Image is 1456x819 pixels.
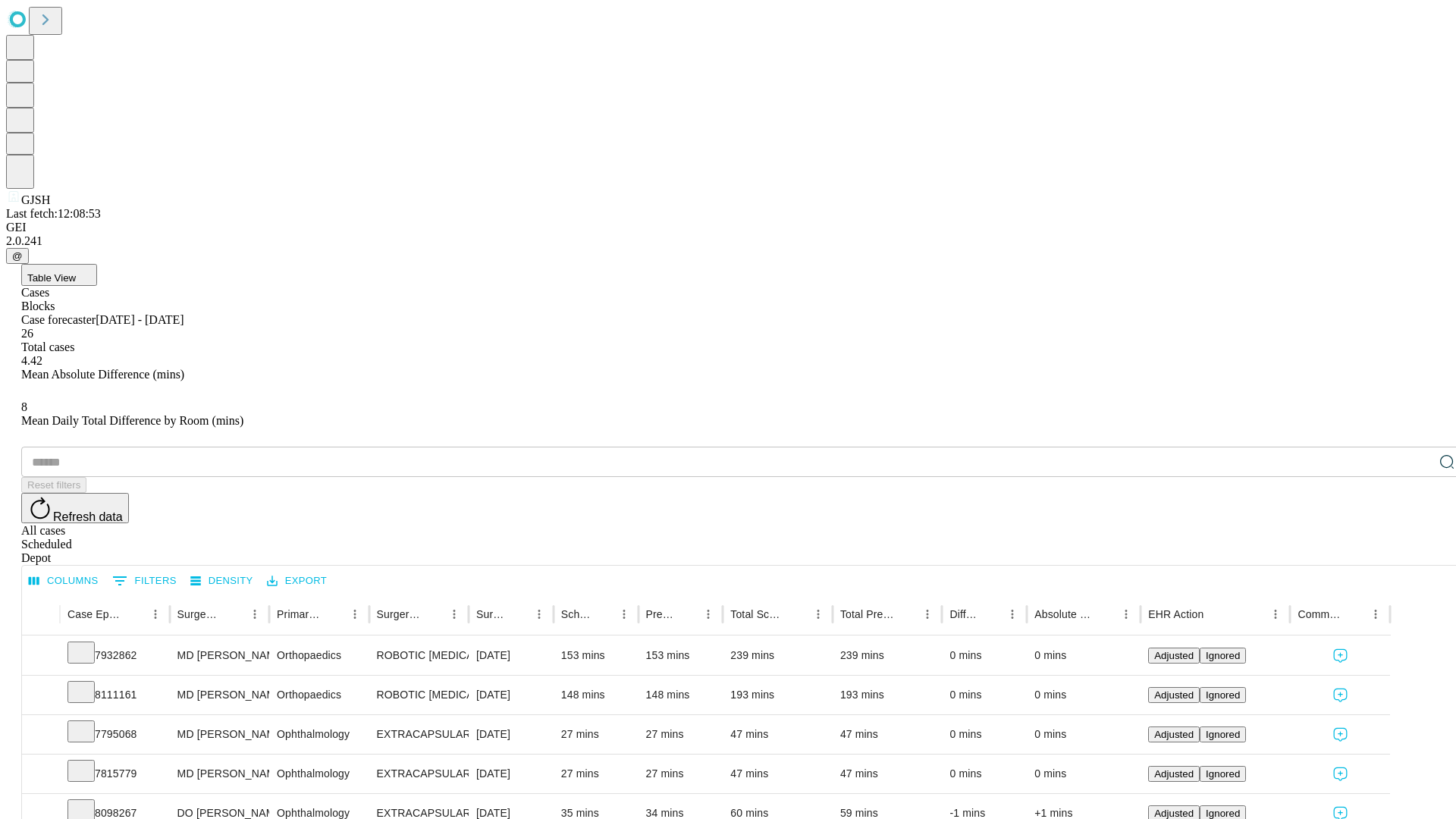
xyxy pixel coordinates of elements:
[646,755,716,793] div: 27 mins
[981,604,1002,625] button: Sort
[1034,715,1133,754] div: 0 mins
[1148,766,1200,782] button: Adjusted
[277,636,361,675] div: Orthopaedics
[67,608,122,620] div: Case Epic Id
[187,570,257,593] button: Density
[592,604,613,625] button: Sort
[21,400,27,413] span: 8
[277,755,361,793] div: Ophthalmology
[561,608,591,620] div: Scheduled In Room Duration
[840,715,935,754] div: 47 mins
[1200,766,1246,782] button: Ignored
[561,755,631,793] div: 27 mins
[840,676,935,714] div: 193 mins
[730,715,825,754] div: 47 mins
[277,608,321,620] div: Primary Service
[108,569,180,593] button: Show filters
[422,604,444,625] button: Sort
[6,234,1450,248] div: 2.0.241
[124,604,145,625] button: Sort
[177,755,262,793] div: MD [PERSON_NAME]
[277,676,361,714] div: Orthopaedics
[1034,636,1133,675] div: 0 mins
[377,755,461,793] div: EXTRACAPSULAR CATARACT REMOVAL WITH [MEDICAL_DATA]
[507,604,529,625] button: Sort
[1206,729,1240,740] span: Ignored
[30,761,52,788] button: Expand
[1154,729,1194,740] span: Adjusted
[949,755,1019,793] div: 0 mins
[1148,726,1200,742] button: Adjusted
[1148,608,1203,620] div: EHR Action
[646,715,716,754] div: 27 mins
[344,604,366,625] button: Menu
[476,676,546,714] div: [DATE]
[263,570,331,593] button: Export
[67,715,162,754] div: 7795068
[377,715,461,754] div: EXTRACAPSULAR CATARACT REMOVAL WITH [MEDICAL_DATA]
[476,715,546,754] div: [DATE]
[21,327,33,340] span: 26
[444,604,465,625] button: Menu
[1094,604,1116,625] button: Sort
[1148,687,1200,703] button: Adjusted
[177,676,262,714] div: MD [PERSON_NAME] [PERSON_NAME] Md
[1265,604,1286,625] button: Menu
[896,604,917,625] button: Sort
[730,676,825,714] div: 193 mins
[1154,689,1194,701] span: Adjusted
[67,755,162,793] div: 7815779
[96,313,184,326] span: [DATE] - [DATE]
[561,636,631,675] div: 153 mins
[1002,604,1023,625] button: Menu
[1154,768,1194,780] span: Adjusted
[1298,608,1341,620] div: Comments
[30,722,52,748] button: Expand
[808,604,829,625] button: Menu
[377,608,421,620] div: Surgery Name
[1148,648,1200,664] button: Adjusted
[1154,650,1194,661] span: Adjusted
[561,676,631,714] div: 148 mins
[21,264,97,286] button: Table View
[529,604,550,625] button: Menu
[1034,608,1093,620] div: Absolute Difference
[730,636,825,675] div: 239 mins
[698,604,719,625] button: Menu
[244,604,265,625] button: Menu
[21,368,184,381] span: Mean Absolute Difference (mins)
[1205,604,1226,625] button: Sort
[145,604,166,625] button: Menu
[21,313,96,326] span: Case forecaster
[21,354,42,367] span: 4.42
[476,755,546,793] div: [DATE]
[6,221,1450,234] div: GEI
[1034,676,1133,714] div: 0 mins
[6,248,29,264] button: @
[30,682,52,709] button: Expand
[646,608,676,620] div: Predicted In Room Duration
[25,570,102,593] button: Select columns
[21,477,86,493] button: Reset filters
[840,636,935,675] div: 239 mins
[67,676,162,714] div: 8111161
[1034,755,1133,793] div: 0 mins
[730,755,825,793] div: 47 mins
[277,715,361,754] div: Ophthalmology
[1206,768,1240,780] span: Ignored
[646,636,716,675] div: 153 mins
[12,250,23,262] span: @
[786,604,808,625] button: Sort
[613,604,635,625] button: Menu
[1200,648,1246,664] button: Ignored
[1200,726,1246,742] button: Ignored
[67,636,162,675] div: 7932862
[561,715,631,754] div: 27 mins
[476,608,506,620] div: Surgery Date
[21,414,243,427] span: Mean Daily Total Difference by Room (mins)
[21,493,129,523] button: Refresh data
[1206,689,1240,701] span: Ignored
[1116,604,1137,625] button: Menu
[177,636,262,675] div: MD [PERSON_NAME] [PERSON_NAME] Md
[949,608,979,620] div: Difference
